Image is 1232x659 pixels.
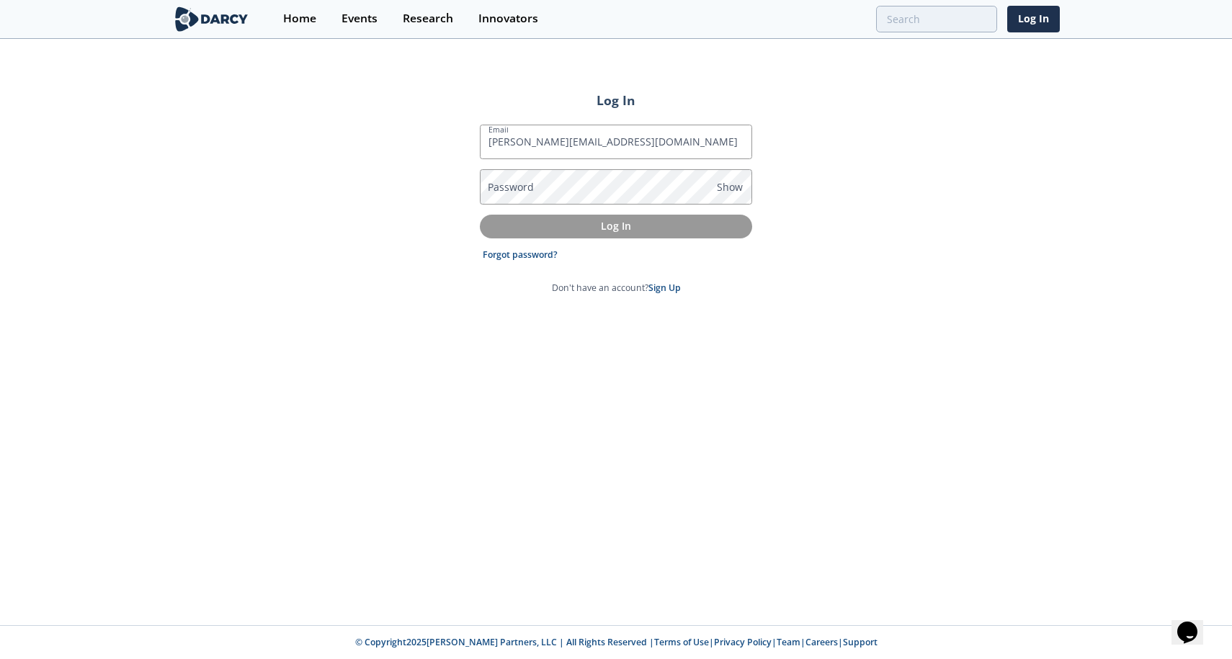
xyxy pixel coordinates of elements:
[777,636,800,648] a: Team
[654,636,709,648] a: Terms of Use
[490,218,742,233] p: Log In
[483,248,558,261] a: Forgot password?
[552,282,681,295] p: Don't have an account?
[480,91,752,109] h2: Log In
[83,636,1149,649] p: © Copyright 2025 [PERSON_NAME] Partners, LLC | All Rights Reserved | | | | |
[478,13,538,24] div: Innovators
[805,636,838,648] a: Careers
[714,636,772,648] a: Privacy Policy
[403,13,453,24] div: Research
[283,13,316,24] div: Home
[172,6,251,32] img: logo-wide.svg
[876,6,997,32] input: Advanced Search
[1171,601,1218,645] iframe: chat widget
[843,636,878,648] a: Support
[488,124,509,135] label: Email
[648,282,681,294] a: Sign Up
[717,179,743,194] span: Show
[1007,6,1060,32] a: Log In
[342,13,378,24] div: Events
[480,215,752,238] button: Log In
[488,179,534,194] label: Password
